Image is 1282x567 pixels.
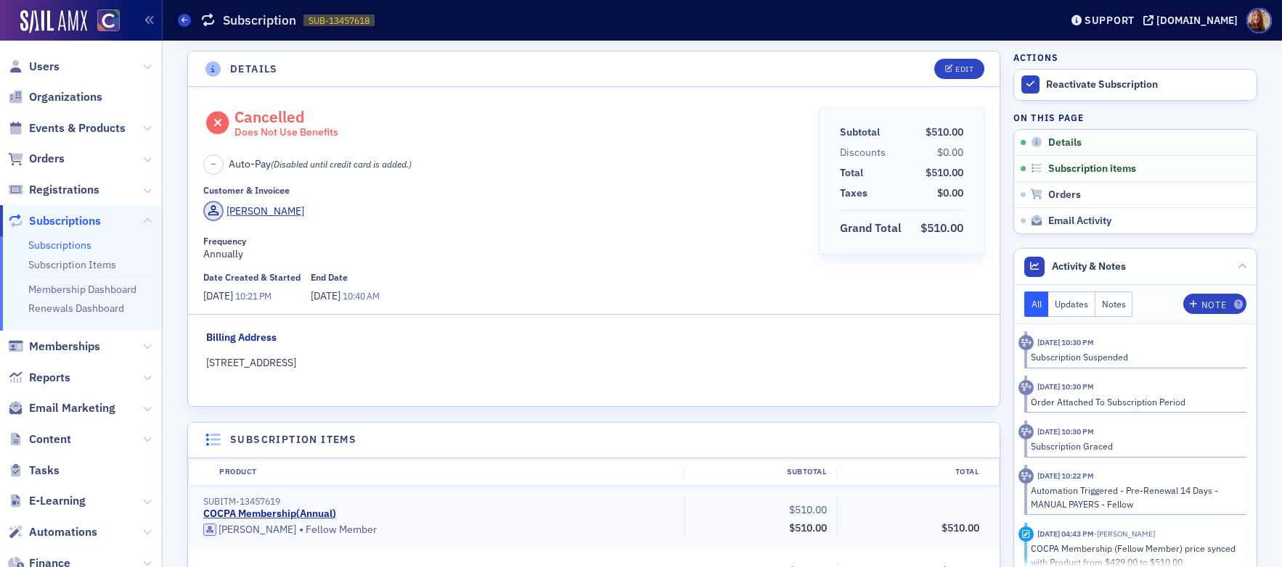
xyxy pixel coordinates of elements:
div: [PERSON_NAME] [219,523,296,537]
button: Reactivate Subscription [1014,70,1257,100]
div: Frequency [203,236,246,247]
span: Discounts [840,145,891,160]
div: Subscription Graced [1031,439,1236,452]
div: Activity [1018,335,1034,350]
time: 7/17/2025 10:22 PM [1037,471,1094,481]
div: Note [1201,301,1226,309]
span: SUB-13457618 [309,15,370,27]
div: [STREET_ADDRESS] [206,355,982,371]
div: Total [836,466,989,478]
span: Details [1048,136,1082,149]
span: $0.00 [937,186,963,199]
span: $510.00 [942,521,979,534]
span: 10:21 PM [235,290,271,302]
time: 4/28/2025 04:43 PM [1037,529,1094,539]
span: $510.00 [926,125,963,138]
div: End Date [311,272,348,283]
div: Annually [203,236,808,262]
span: 10:40 AM [343,290,380,302]
div: Automation Triggered - Pre-Renewal 14 Days - MANUAL PAYERS - Fellow [1031,484,1236,510]
span: Content [29,431,71,447]
span: Activity & Notes [1052,259,1126,274]
div: Fellow Member [203,523,674,537]
div: Customer & Invoicee [203,185,290,196]
a: E-Learning [8,493,86,509]
span: Orders [29,151,65,167]
span: (Disabled until credit card is added.) [271,158,412,170]
button: Notes [1095,291,1133,317]
a: [PERSON_NAME] [203,523,296,537]
div: Taxes [840,186,867,201]
a: Renewals Dashboard [28,302,124,315]
div: Activity [1018,468,1034,484]
span: Email Marketing [29,400,115,416]
a: Content [8,431,71,447]
span: Orders [1048,189,1081,202]
span: Reports [29,370,70,386]
a: Users [8,59,60,75]
span: Organizations [29,89,102,105]
h1: Subscription [223,12,296,29]
a: [PERSON_NAME] [203,201,304,221]
a: Subscription Items [28,258,116,271]
div: Total [840,165,863,181]
time: 8/2/2025 10:30 PM [1037,337,1094,347]
span: Grand Total [840,220,907,237]
div: [PERSON_NAME] [226,204,304,219]
a: Registrations [8,182,99,198]
span: Automations [29,524,97,540]
span: • [299,523,303,537]
span: Tasks [29,463,60,479]
div: Reactivate Subscription [1046,78,1249,91]
span: Events & Products [29,120,126,136]
button: [DOMAIN_NAME] [1143,15,1243,25]
div: Product [209,466,684,478]
span: Memberships [29,339,100,355]
span: E-Learning [29,493,86,509]
span: $0.00 [937,146,963,159]
span: Profile [1246,8,1272,33]
button: All [1024,291,1049,317]
a: Membership Dashboard [28,283,136,296]
div: Order Attached To Subscription Period [1031,395,1236,408]
span: – [211,159,216,170]
div: Does Not Use Benefits [234,126,338,139]
span: Subtotal [840,125,885,140]
span: Email Activity [1048,215,1111,228]
div: [DOMAIN_NAME] [1156,14,1238,27]
a: View Homepage [87,9,120,34]
span: $510.00 [926,166,963,179]
img: SailAMX [97,9,120,32]
button: Updates [1048,291,1095,317]
a: Events & Products [8,120,126,136]
span: Registrations [29,182,99,198]
div: Activity [1018,380,1034,395]
span: [DATE] [203,289,235,302]
div: Billing Address [206,330,277,345]
span: [DATE] [311,289,343,302]
div: Date Created & Started [203,272,301,283]
h4: Subscription items [230,432,356,447]
button: Edit [934,59,984,79]
span: Auto-Pay [229,157,412,172]
a: Subscriptions [28,239,91,252]
a: Organizations [8,89,102,105]
div: Activity [1018,526,1034,542]
span: $510.00 [789,503,827,516]
span: $510.00 [789,521,827,534]
div: Cancelled [234,107,338,139]
time: 8/1/2025 10:30 PM [1037,381,1094,392]
span: Taxes [840,186,873,201]
div: Activity [1018,424,1034,439]
a: Memberships [8,339,100,355]
div: Support [1085,14,1135,27]
div: Subscription Suspended [1031,350,1236,363]
span: Sheila Duggan [1094,529,1155,539]
h4: Details [230,62,278,77]
a: Tasks [8,463,60,479]
time: 8/1/2025 10:30 PM [1037,426,1094,436]
h4: On this page [1013,111,1257,124]
div: SUBITM-13457619 [203,496,674,507]
a: Automations [8,524,97,540]
div: Discounts [840,145,886,160]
